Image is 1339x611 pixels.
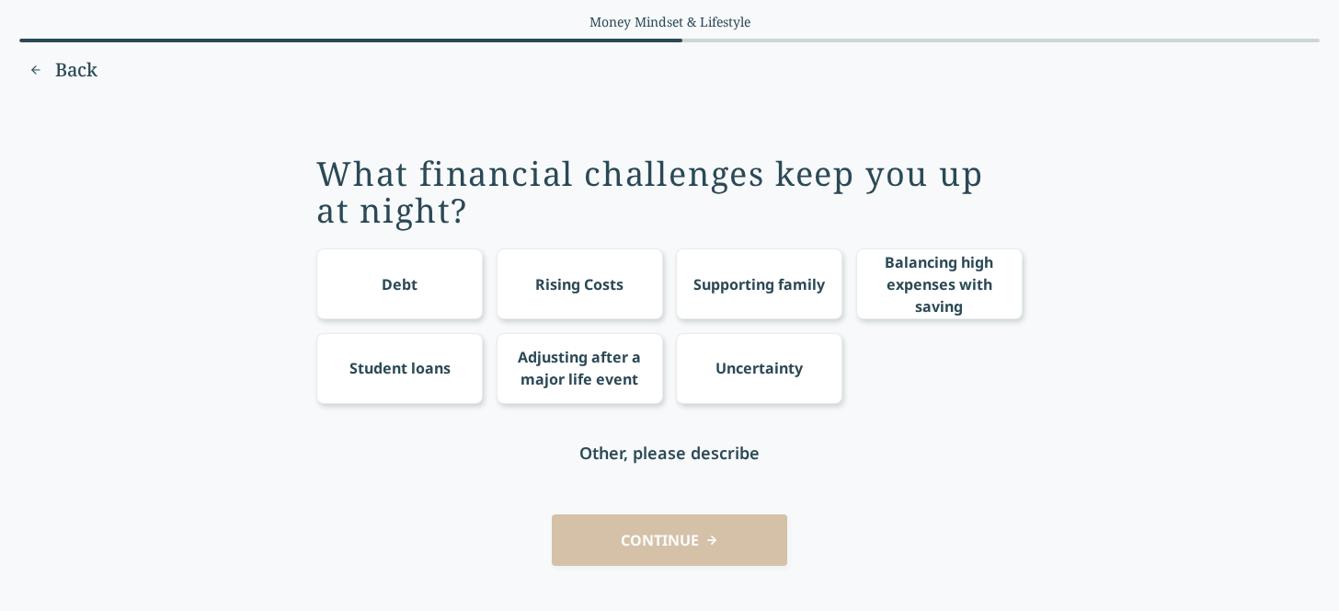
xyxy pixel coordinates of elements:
div: Uncertainty [715,357,803,379]
div: Debt [382,273,418,295]
div: Student loans [349,357,451,379]
div: Supporting family [693,273,825,295]
div: Adjusting after a major life event [513,346,646,390]
div: Balancing high expenses with saving [873,251,1005,317]
div: Other, please describe [579,440,760,466]
div: What financial challenges keep you up at night? [316,156,1023,229]
span: Back [55,57,97,83]
div: Current section [19,13,1320,32]
div: Rising Costs [535,273,624,295]
button: Previous question [19,55,107,85]
div: 51% complete [19,39,682,42]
